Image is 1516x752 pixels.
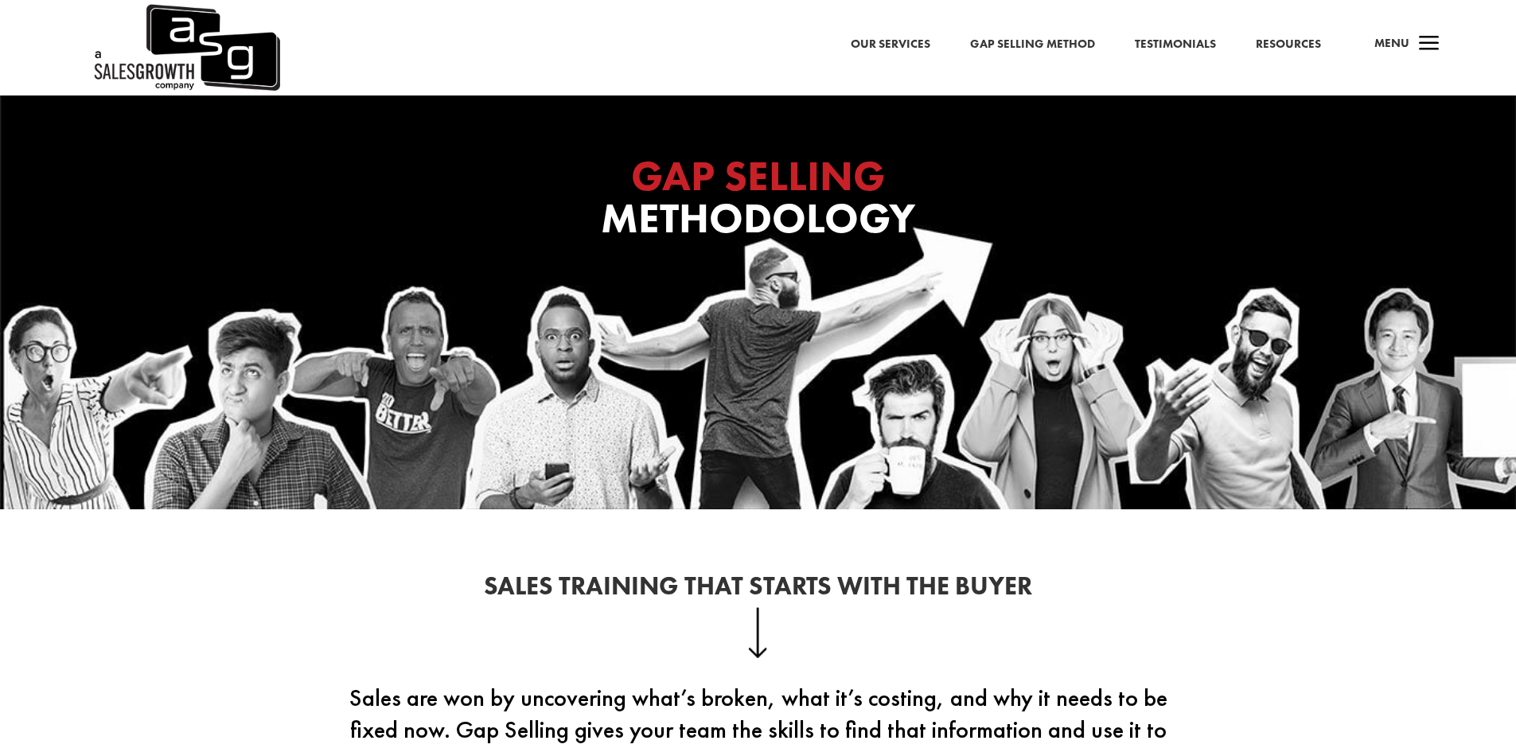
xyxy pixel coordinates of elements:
span: a [1413,29,1445,60]
span: GAP SELLING [631,149,885,203]
h1: Methodology [440,155,1077,247]
a: Testimonials [1135,34,1216,55]
img: down-arrow [748,607,768,658]
span: Menu [1374,35,1409,51]
h2: Sales Training That Starts With the Buyer [329,574,1188,607]
a: Resources [1256,34,1321,55]
a: Gap Selling Method [970,34,1095,55]
a: Our Services [851,34,930,55]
